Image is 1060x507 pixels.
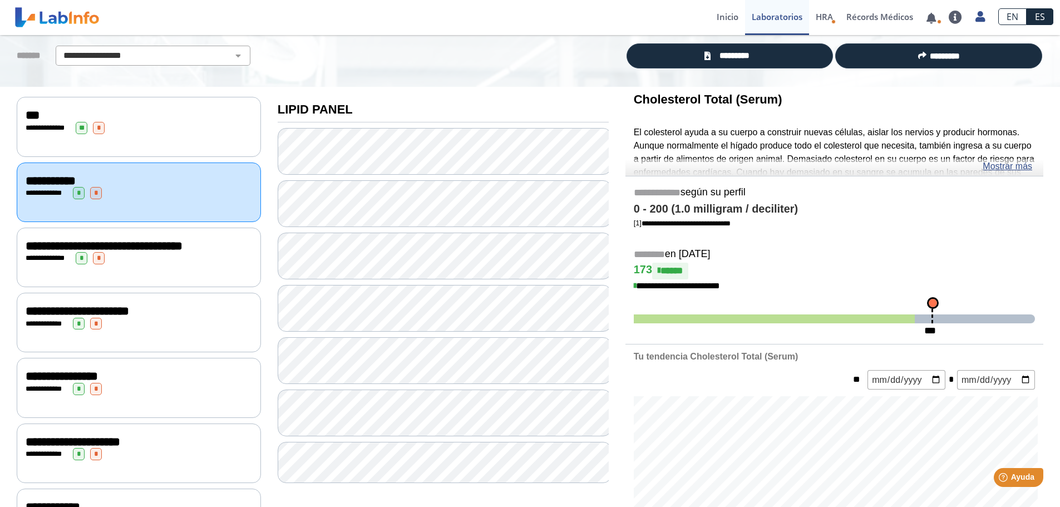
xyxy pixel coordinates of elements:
[998,8,1027,25] a: EN
[634,92,782,106] b: Cholesterol Total (Serum)
[634,219,731,227] a: [1]
[867,370,945,390] input: mm/dd/yyyy
[634,352,798,361] b: Tu tendencia Cholesterol Total (Serum)
[961,464,1048,495] iframe: Help widget launcher
[278,102,353,116] b: LIPID PANEL
[634,203,1035,216] h4: 0 - 200 (1.0 milligram / deciliter)
[1027,8,1053,25] a: ES
[957,370,1035,390] input: mm/dd/yyyy
[983,160,1032,173] a: Mostrar más
[634,263,1035,279] h4: 173
[816,11,833,22] span: HRA
[634,248,1035,261] h5: en [DATE]
[634,186,1035,199] h5: según su perfil
[634,126,1035,219] p: El colesterol ayuda a su cuerpo a construir nuevas células, aislar los nervios y producir hormona...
